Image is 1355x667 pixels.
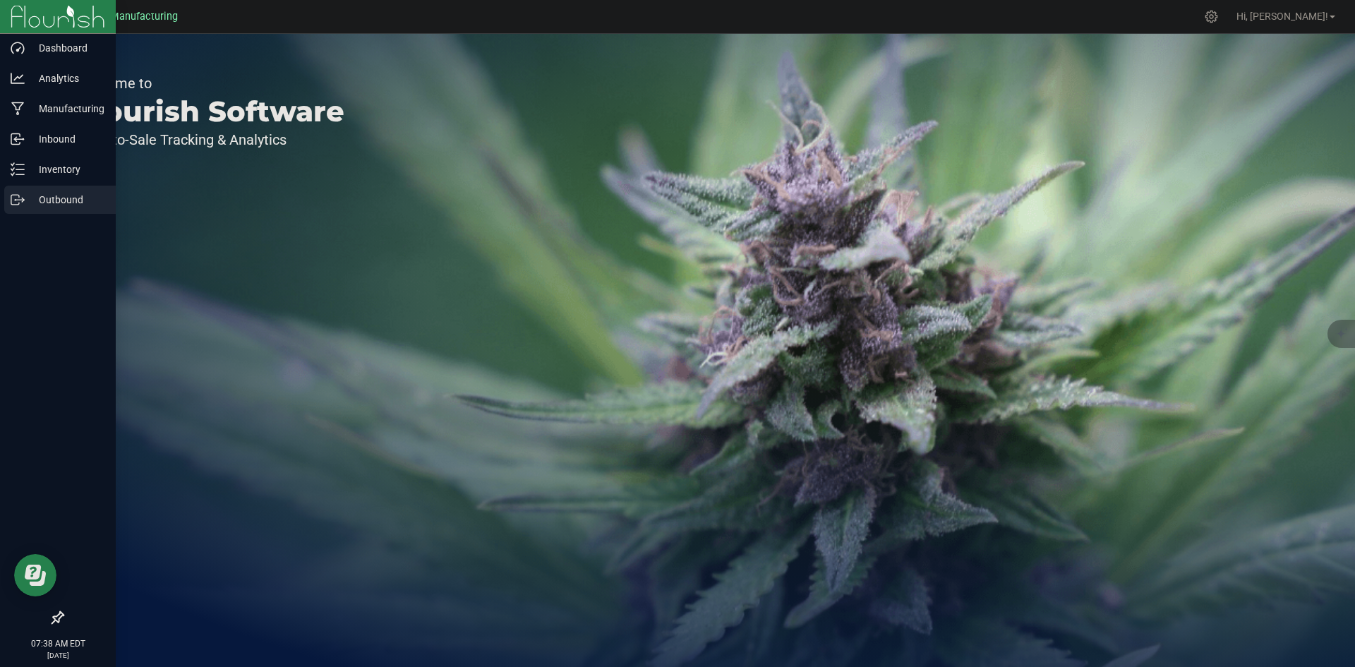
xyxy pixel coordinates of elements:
[25,161,109,178] p: Inventory
[25,40,109,56] p: Dashboard
[76,133,344,147] p: Seed-to-Sale Tracking & Analytics
[1203,10,1220,23] div: Manage settings
[14,554,56,596] iframe: Resource center
[11,162,25,176] inline-svg: Inventory
[76,76,344,90] p: Welcome to
[11,102,25,116] inline-svg: Manufacturing
[6,650,109,661] p: [DATE]
[6,637,109,650] p: 07:38 AM EDT
[25,191,109,208] p: Outbound
[25,70,109,87] p: Analytics
[25,131,109,148] p: Inbound
[11,193,25,207] inline-svg: Outbound
[110,11,178,23] span: Manufacturing
[25,100,109,117] p: Manufacturing
[76,97,344,126] p: Flourish Software
[11,71,25,85] inline-svg: Analytics
[11,132,25,146] inline-svg: Inbound
[1236,11,1328,22] span: Hi, [PERSON_NAME]!
[11,41,25,55] inline-svg: Dashboard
